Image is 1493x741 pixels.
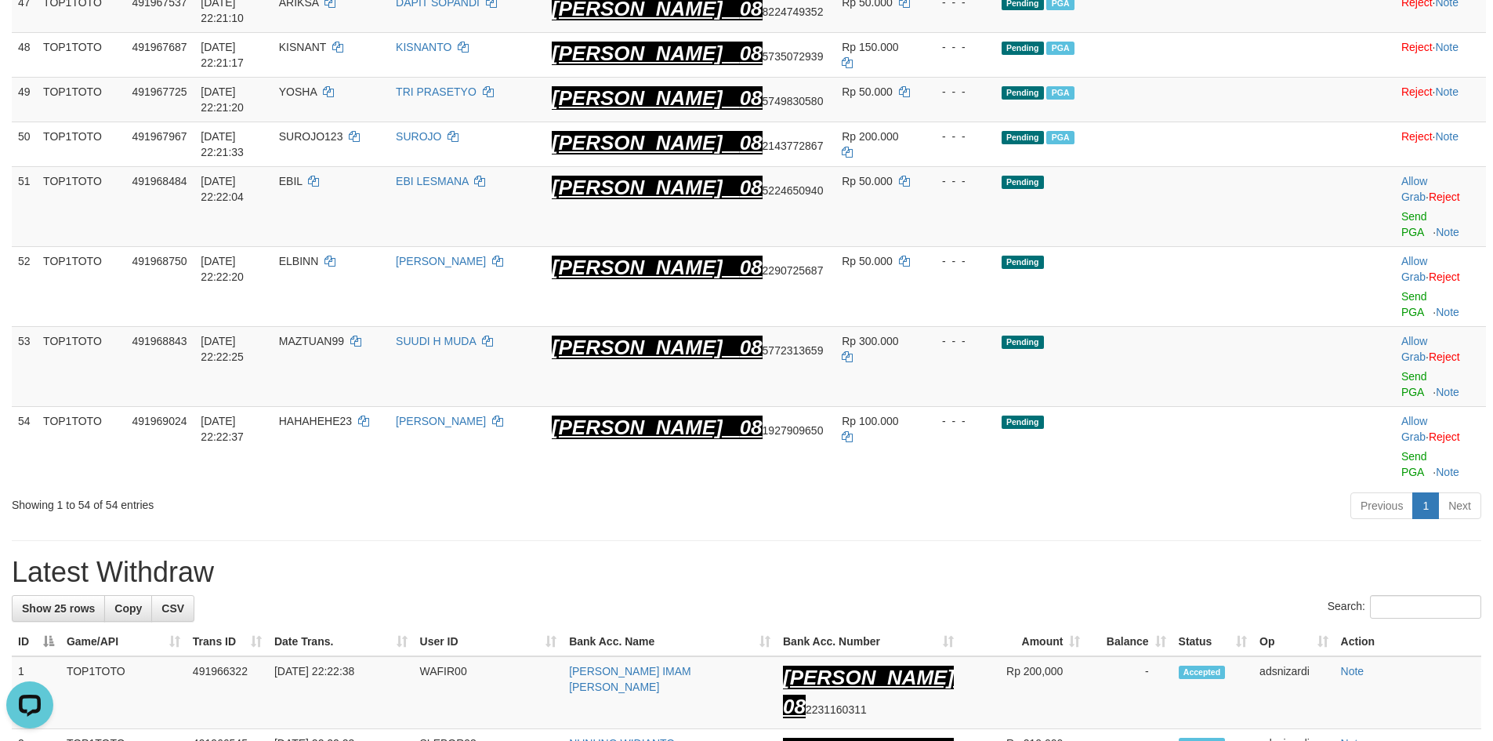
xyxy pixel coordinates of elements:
[37,246,125,326] td: TOP1TOTO
[268,627,414,656] th: Date Trans.: activate to sort column ascending
[1401,175,1427,203] a: Allow Grab
[201,255,244,283] span: [DATE] 22:22:20
[1370,595,1481,619] input: Search:
[12,656,60,728] td: 1
[740,256,763,279] ah_el_jm_1758778803688: 08
[740,95,824,107] span: Copy 085749830580 to clipboard
[1172,627,1254,656] th: Status: activate to sort column ascending
[1002,131,1044,144] span: Pending
[740,86,763,110] ah_el_jm_1758778803688: 08
[132,85,187,98] span: 491967725
[414,656,563,728] td: WAFIR00
[132,415,187,427] span: 491969024
[12,77,37,122] td: 49
[1002,176,1044,189] span: Pending
[740,184,824,197] span: Copy 085224650940 to clipboard
[279,85,317,98] span: YOSHA
[1435,41,1459,53] a: Note
[396,335,476,347] a: SUUDI H MUDA
[12,406,37,486] td: 54
[1341,665,1364,677] a: Note
[201,41,244,69] span: [DATE] 22:21:17
[396,415,486,427] a: [PERSON_NAME]
[740,176,763,199] ah_el_jm_1758778803688: 08
[928,253,988,269] div: - - -
[37,326,125,406] td: TOP1TOTO
[37,166,125,246] td: TOP1TOTO
[842,175,893,187] span: Rp 50.000
[842,335,898,347] span: Rp 300.000
[842,41,898,53] span: Rp 150.000
[414,627,563,656] th: User ID: activate to sort column ascending
[279,41,326,53] span: KISNANT
[552,86,723,110] ah_el_jm_1758778803688: [PERSON_NAME]
[151,595,194,622] a: CSV
[1002,86,1044,100] span: Pending
[1395,246,1486,326] td: ·
[1002,256,1044,269] span: Pending
[396,85,477,98] a: TRI PRASETYO
[1401,335,1429,363] span: ·
[928,333,988,349] div: - - -
[1086,656,1172,728] td: -
[1395,77,1486,122] td: ·
[1429,191,1460,203] a: Reject
[1429,430,1460,443] a: Reject
[6,6,53,53] button: Open LiveChat chat widget
[132,335,187,347] span: 491968843
[60,656,187,728] td: TOP1TOTO
[1179,666,1226,679] span: Accepted
[12,32,37,77] td: 48
[12,595,105,622] a: Show 25 rows
[12,557,1481,588] h1: Latest Withdraw
[37,77,125,122] td: TOP1TOTO
[740,42,763,65] ah_el_jm_1758778803688: 08
[1335,627,1481,656] th: Action
[161,602,184,615] span: CSV
[1395,32,1486,77] td: ·
[1436,306,1459,318] a: Note
[1395,326,1486,406] td: ·
[1401,255,1429,283] span: ·
[1002,336,1044,349] span: Pending
[1435,130,1459,143] a: Note
[279,335,344,347] span: MAZTUAN99
[1328,595,1481,619] label: Search:
[928,413,988,429] div: - - -
[740,416,763,439] ah_el_jm_1758778803688: 08
[1401,415,1427,443] a: Allow Grab
[1401,41,1433,53] a: Reject
[552,131,723,154] ah_el_jm_1758778803688: [PERSON_NAME]
[12,326,37,406] td: 53
[268,656,414,728] td: [DATE] 22:22:38
[201,175,244,203] span: [DATE] 22:22:04
[1429,351,1460,363] a: Reject
[1436,386,1459,398] a: Note
[552,256,723,279] ah_el_jm_1758778803688: [PERSON_NAME]
[37,406,125,486] td: TOP1TOTO
[928,84,988,100] div: - - -
[1395,166,1486,246] td: ·
[552,416,723,439] ah_el_jm_1758778803688: [PERSON_NAME]
[279,255,319,267] span: ELBINN
[22,602,95,615] span: Show 25 rows
[12,246,37,326] td: 52
[1253,656,1334,728] td: adsnizardi
[1429,271,1460,283] a: Reject
[1401,335,1427,363] a: Allow Grab
[960,627,1086,656] th: Amount: activate to sort column ascending
[1395,122,1486,166] td: ·
[740,264,824,277] span: Copy 082290725687 to clipboard
[279,415,352,427] span: HAHAHEHE23
[740,50,824,63] span: Copy 085735072939 to clipboard
[187,627,268,656] th: Trans ID: activate to sort column ascending
[1046,131,1074,144] span: Marked by adsfajar
[12,122,37,166] td: 50
[1436,226,1459,238] a: Note
[279,175,303,187] span: EBIL
[201,130,244,158] span: [DATE] 22:21:33
[12,491,611,513] div: Showing 1 to 54 of 54 entries
[1395,406,1486,486] td: ·
[396,255,486,267] a: [PERSON_NAME]
[1436,466,1459,478] a: Note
